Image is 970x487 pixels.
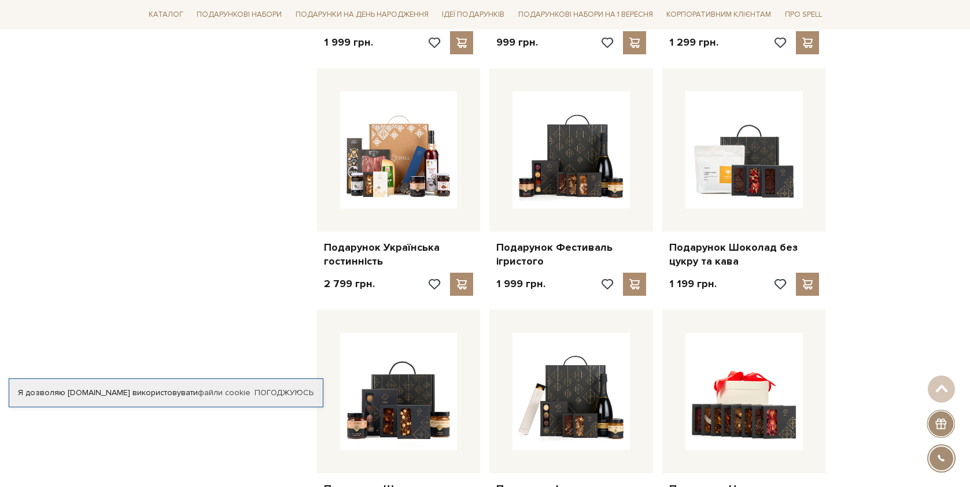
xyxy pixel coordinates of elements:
[192,6,286,24] a: Подарункові набори
[662,5,776,24] a: Корпоративним клієнтам
[437,6,509,24] a: Ідеї подарунків
[255,388,314,398] a: Погоджуюсь
[780,6,827,24] a: Про Spell
[669,241,819,268] a: Подарунок Шоколад без цукру та кава
[496,36,538,49] p: 999 грн.
[198,388,250,397] a: файли cookie
[496,277,545,291] p: 1 999 грн.
[514,5,658,24] a: Подарункові набори на 1 Вересня
[9,388,323,398] div: Я дозволяю [DOMAIN_NAME] використовувати
[669,277,717,291] p: 1 199 грн.
[324,277,375,291] p: 2 799 грн.
[324,241,474,268] a: Подарунок Українська гостинність
[144,6,188,24] a: Каталог
[669,36,718,49] p: 1 299 грн.
[496,241,646,268] a: Подарунок Фестиваль ігристого
[291,6,433,24] a: Подарунки на День народження
[324,36,373,49] p: 1 999 грн.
